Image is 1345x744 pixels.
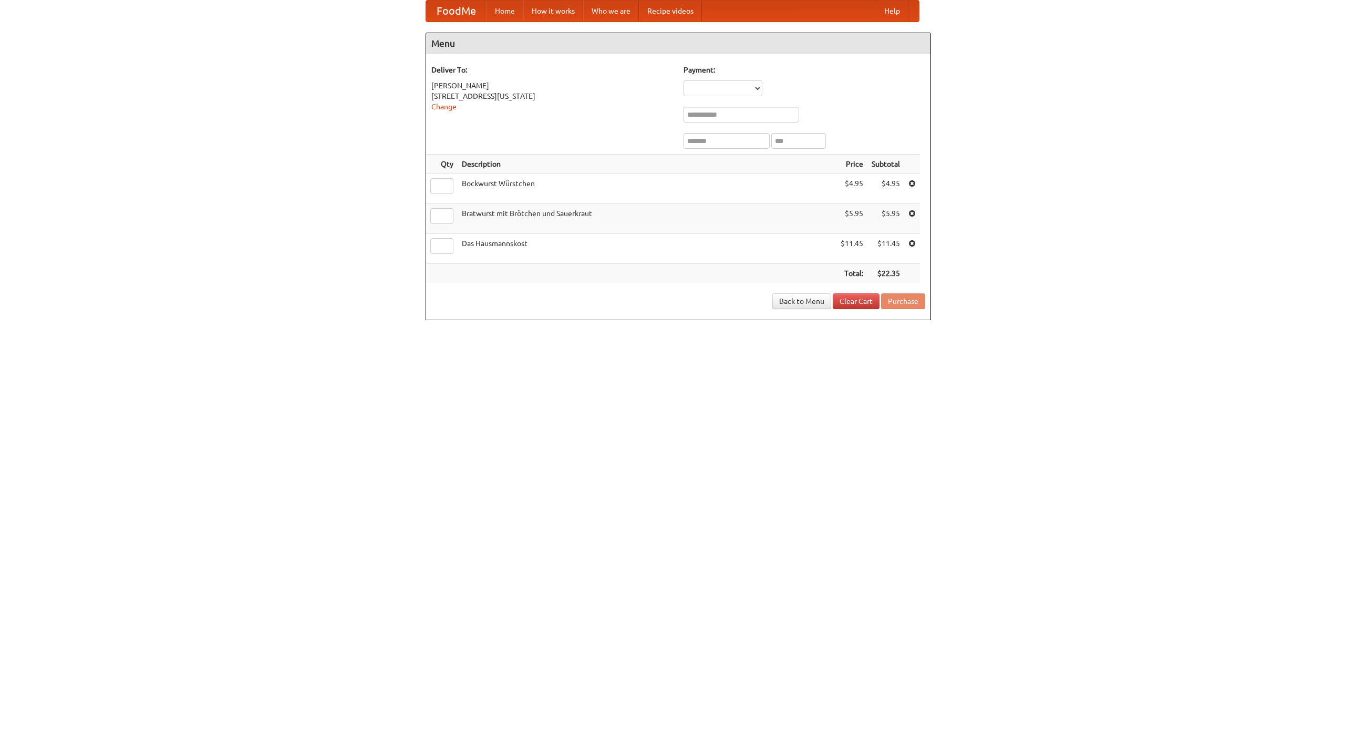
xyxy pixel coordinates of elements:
[867,155,904,174] th: Subtotal
[426,1,487,22] a: FoodMe
[458,234,836,264] td: Das Hausmannskost
[458,155,836,174] th: Description
[836,264,867,283] th: Total:
[431,103,457,111] a: Change
[431,65,673,75] h5: Deliver To:
[583,1,639,22] a: Who we are
[458,204,836,234] td: Bratwurst mit Brötchen und Sauerkraut
[836,155,867,174] th: Price
[867,264,904,283] th: $22.35
[867,204,904,234] td: $5.95
[836,174,867,204] td: $4.95
[876,1,908,22] a: Help
[684,65,925,75] h5: Payment:
[772,293,831,309] a: Back to Menu
[836,234,867,264] td: $11.45
[431,80,673,91] div: [PERSON_NAME]
[836,204,867,234] td: $5.95
[867,174,904,204] td: $4.95
[833,293,880,309] a: Clear Cart
[426,33,930,54] h4: Menu
[523,1,583,22] a: How it works
[487,1,523,22] a: Home
[458,174,836,204] td: Bockwurst Würstchen
[639,1,702,22] a: Recipe videos
[426,155,458,174] th: Qty
[431,91,673,101] div: [STREET_ADDRESS][US_STATE]
[881,293,925,309] button: Purchase
[867,234,904,264] td: $11.45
